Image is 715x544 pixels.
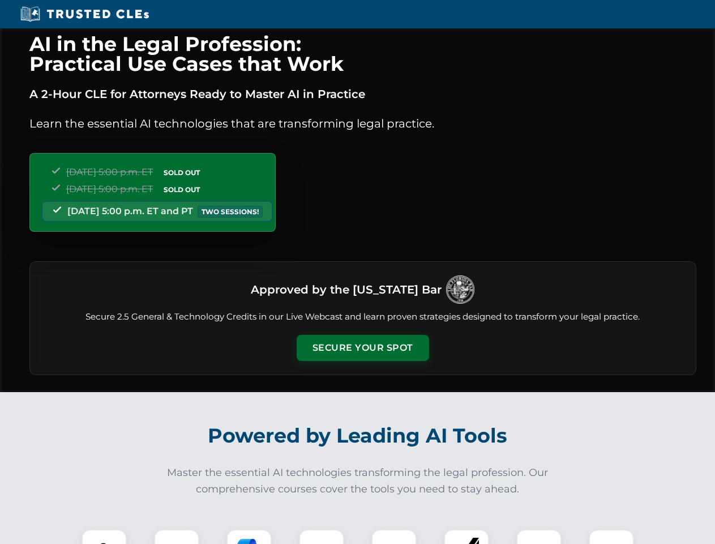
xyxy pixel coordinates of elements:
img: Trusted CLEs [17,6,152,23]
span: SOLD OUT [160,184,204,195]
p: A 2-Hour CLE for Attorneys Ready to Master AI in Practice [29,85,696,103]
p: Master the essential AI technologies transforming the legal profession. Our comprehensive courses... [160,465,556,498]
h3: Approved by the [US_STATE] Bar [251,279,442,300]
p: Secure 2.5 General & Technology Credits in our Live Webcast and learn proven strategies designed ... [44,311,682,324]
span: [DATE] 5:00 p.m. ET [66,167,153,177]
span: [DATE] 5:00 p.m. ET [66,184,153,194]
img: Logo [446,275,474,304]
h1: AI in the Legal Profession: Practical Use Cases that Work [29,34,696,74]
p: Learn the essential AI technologies that are transforming legal practice. [29,114,696,133]
span: SOLD OUT [160,167,204,178]
h2: Powered by Leading AI Tools [44,416,671,456]
button: Secure Your Spot [297,335,429,361]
